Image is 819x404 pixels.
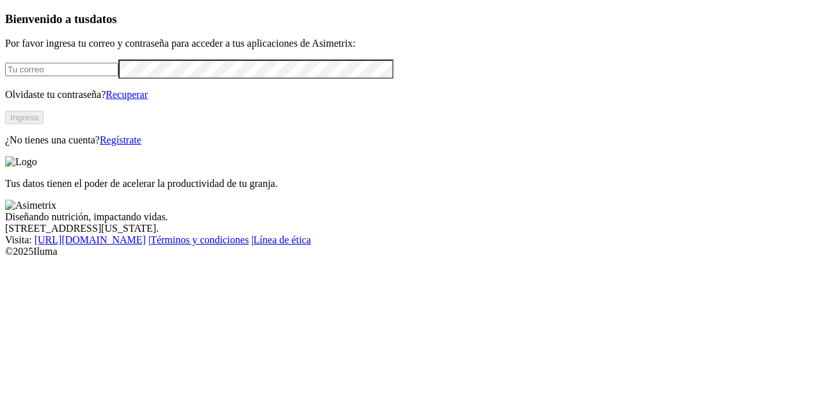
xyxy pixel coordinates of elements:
[5,134,814,146] p: ¿No tienes una cuenta?
[5,211,814,223] div: Diseñando nutrición, impactando vidas.
[5,111,44,124] button: Ingresa
[5,246,814,257] div: © 2025 Iluma
[100,134,141,145] a: Regístrate
[5,200,56,211] img: Asimetrix
[106,89,148,100] a: Recuperar
[5,12,814,26] h3: Bienvenido a tus
[90,12,117,26] span: datos
[5,89,814,101] p: Olvidaste tu contraseña?
[5,223,814,234] div: [STREET_ADDRESS][US_STATE].
[5,178,814,190] p: Tus datos tienen el poder de acelerar la productividad de tu granja.
[150,234,249,245] a: Términos y condiciones
[253,234,311,245] a: Línea de ética
[35,234,146,245] a: [URL][DOMAIN_NAME]
[5,63,118,76] input: Tu correo
[5,234,814,246] div: Visita : | |
[5,156,37,168] img: Logo
[5,38,814,49] p: Por favor ingresa tu correo y contraseña para acceder a tus aplicaciones de Asimetrix:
